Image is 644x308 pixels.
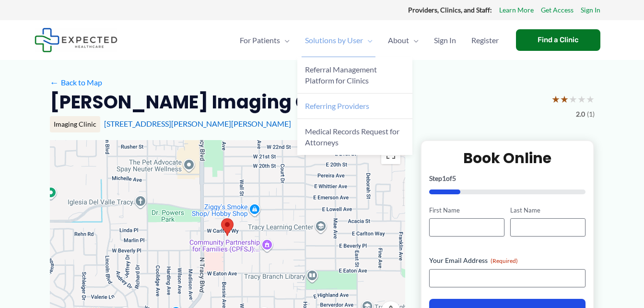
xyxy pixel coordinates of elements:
[240,24,280,57] span: For Patients
[232,24,506,57] nav: Primary Site Navigation
[104,119,291,128] a: [STREET_ADDRESS][PERSON_NAME][PERSON_NAME]
[305,24,363,57] span: Solutions by User
[305,127,399,147] span: Medical Records Request for Attorneys
[499,4,534,16] a: Learn More
[429,149,586,167] h2: Book Online
[452,174,456,182] span: 5
[280,24,290,57] span: Menu Toggle
[464,24,506,57] a: Register
[305,101,369,110] span: Referring Providers
[297,119,412,155] a: Medical Records Request for Attorneys
[50,90,359,114] h2: [PERSON_NAME] Imaging Center
[408,6,492,14] strong: Providers, Clinics, and Staff:
[297,57,412,94] a: Referral Management Platform for Clinics
[426,24,464,57] a: Sign In
[232,24,297,57] a: For PatientsMenu Toggle
[581,4,600,16] a: Sign In
[434,24,456,57] span: Sign In
[388,24,409,57] span: About
[297,24,380,57] a: Solutions by UserMenu Toggle
[569,90,577,108] span: ★
[429,256,586,265] label: Your Email Address
[429,206,504,215] label: First Name
[471,24,499,57] span: Register
[50,75,102,90] a: ←Back to Map
[586,90,595,108] span: ★
[510,206,585,215] label: Last Name
[560,90,569,108] span: ★
[363,24,373,57] span: Menu Toggle
[587,108,595,120] span: (1)
[297,94,412,119] a: Referring Providers
[551,90,560,108] span: ★
[491,257,518,264] span: (Required)
[577,90,586,108] span: ★
[541,4,574,16] a: Get Access
[442,174,446,182] span: 1
[429,175,586,182] p: Step of
[516,29,600,51] a: Find a Clinic
[380,24,426,57] a: AboutMenu Toggle
[50,78,59,87] span: ←
[50,116,100,132] div: Imaging Clinic
[409,24,419,57] span: Menu Toggle
[35,28,117,52] img: Expected Healthcare Logo - side, dark font, small
[576,108,585,120] span: 2.0
[305,65,377,85] span: Referral Management Platform for Clinics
